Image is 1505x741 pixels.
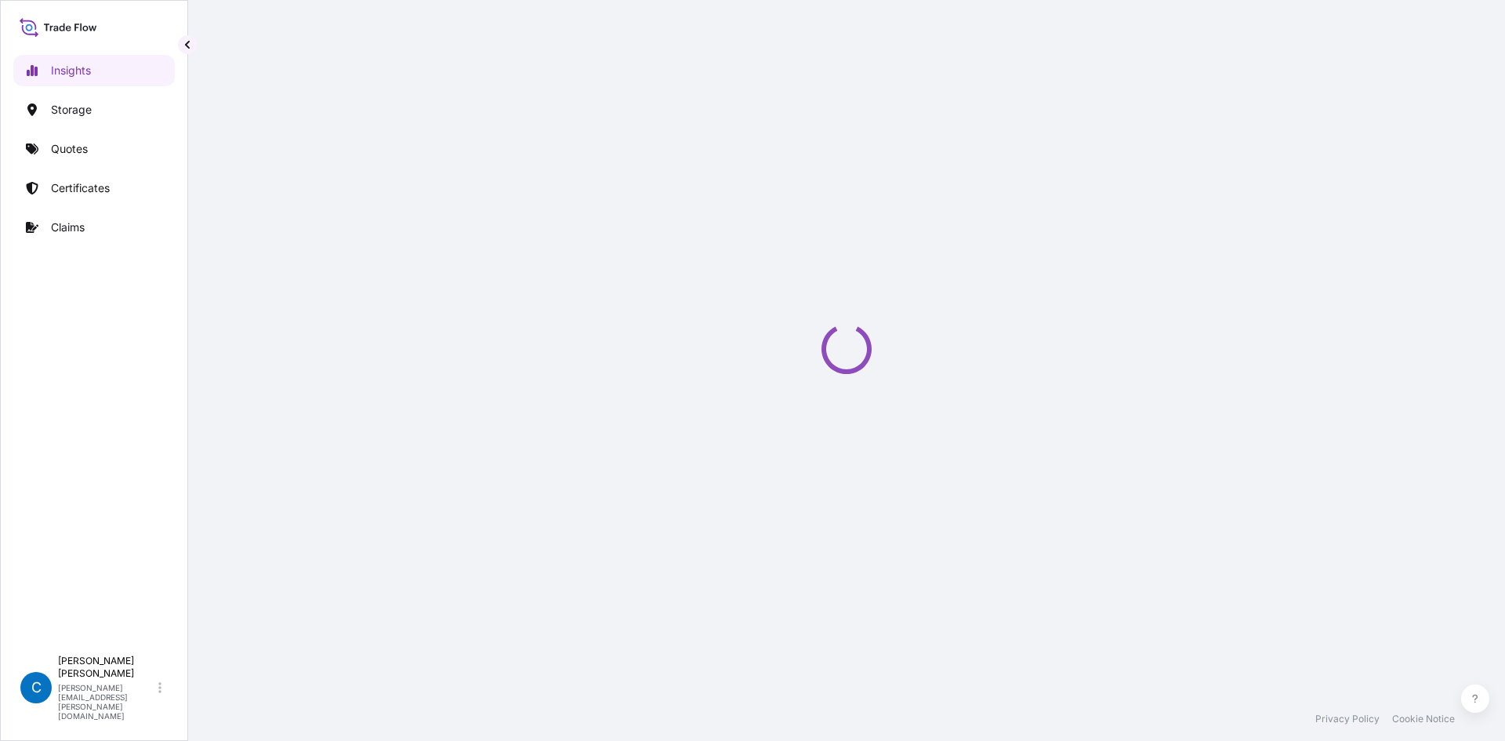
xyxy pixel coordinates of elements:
a: Certificates [13,173,175,204]
p: Storage [51,102,92,118]
a: Cookie Notice [1392,713,1455,725]
a: Claims [13,212,175,243]
p: [PERSON_NAME] [PERSON_NAME] [58,655,155,680]
a: Storage [13,94,175,125]
p: Claims [51,220,85,235]
span: C [31,680,42,696]
p: Insights [51,63,91,78]
p: [PERSON_NAME][EMAIL_ADDRESS][PERSON_NAME][DOMAIN_NAME] [58,683,155,721]
p: Quotes [51,141,88,157]
a: Quotes [13,133,175,165]
p: Certificates [51,180,110,196]
a: Insights [13,55,175,86]
a: Privacy Policy [1315,713,1380,725]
